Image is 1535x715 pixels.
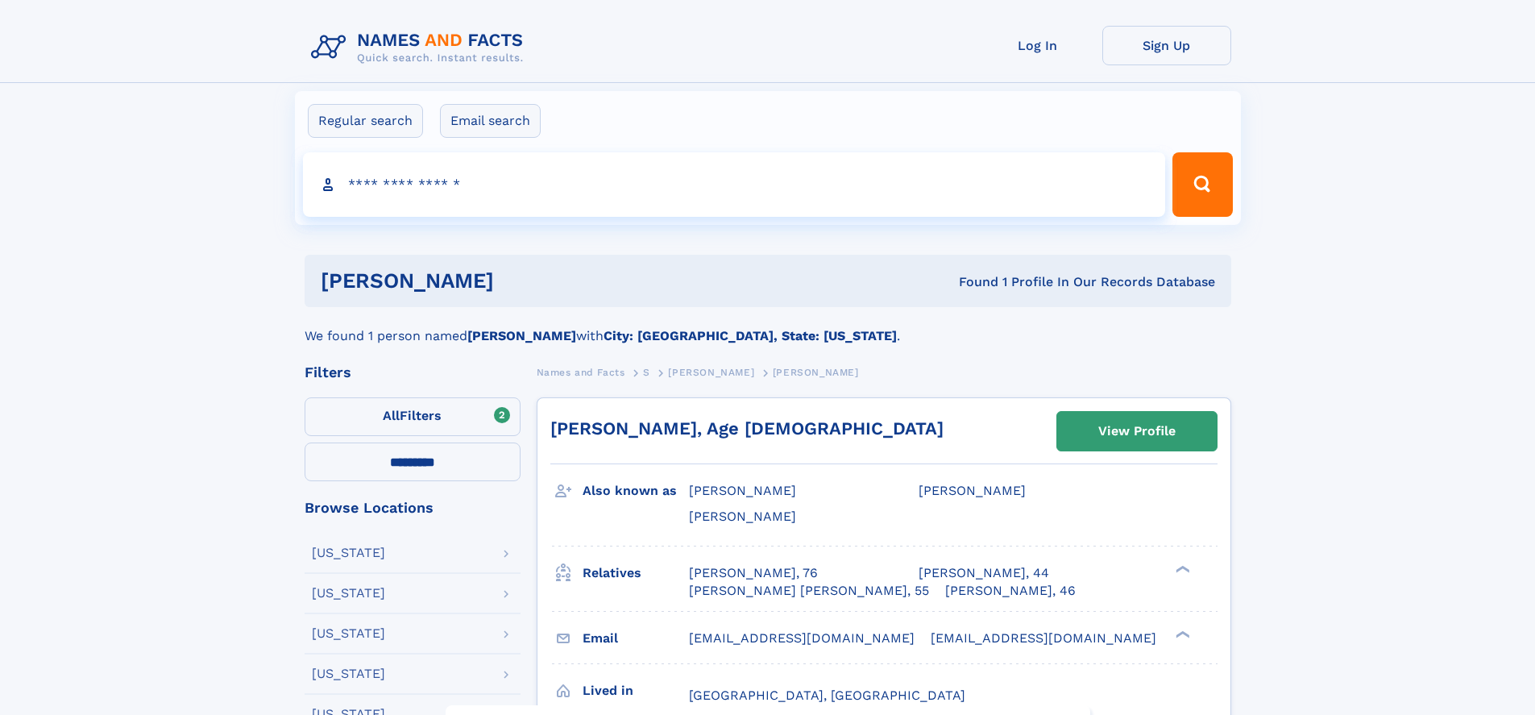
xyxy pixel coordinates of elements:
div: [US_STATE] [312,547,385,559]
span: [EMAIL_ADDRESS][DOMAIN_NAME] [931,630,1156,646]
span: [GEOGRAPHIC_DATA], [GEOGRAPHIC_DATA] [689,688,965,703]
h3: Lived in [583,677,689,705]
div: ❯ [1172,629,1191,639]
a: [PERSON_NAME] [668,362,754,382]
a: Sign Up [1102,26,1231,65]
h3: Relatives [583,559,689,587]
label: Regular search [308,104,423,138]
div: [US_STATE] [312,667,385,680]
b: [PERSON_NAME] [467,328,576,343]
span: [PERSON_NAME] [919,483,1026,498]
span: [PERSON_NAME] [668,367,754,378]
h1: [PERSON_NAME] [321,271,727,291]
h3: Also known as [583,477,689,505]
b: City: [GEOGRAPHIC_DATA], State: [US_STATE] [604,328,897,343]
input: search input [303,152,1166,217]
label: Filters [305,397,521,436]
a: [PERSON_NAME], 46 [945,582,1076,600]
label: Email search [440,104,541,138]
a: View Profile [1057,412,1217,451]
a: Names and Facts [537,362,625,382]
a: [PERSON_NAME], 76 [689,564,818,582]
div: We found 1 person named with . [305,307,1231,346]
img: Logo Names and Facts [305,26,537,69]
a: [PERSON_NAME] [PERSON_NAME], 55 [689,582,929,600]
button: Search Button [1172,152,1232,217]
span: [PERSON_NAME] [689,483,796,498]
a: Log In [973,26,1102,65]
div: View Profile [1098,413,1176,450]
a: [PERSON_NAME], 44 [919,564,1049,582]
div: Found 1 Profile In Our Records Database [726,273,1215,291]
div: Filters [305,365,521,380]
span: [EMAIL_ADDRESS][DOMAIN_NAME] [689,630,915,646]
span: [PERSON_NAME] [773,367,859,378]
span: All [383,408,400,423]
span: S [643,367,650,378]
span: [PERSON_NAME] [689,509,796,524]
div: [US_STATE] [312,587,385,600]
a: S [643,362,650,382]
div: ❯ [1172,563,1191,574]
a: [PERSON_NAME], Age [DEMOGRAPHIC_DATA] [550,418,944,439]
div: Browse Locations [305,501,521,515]
div: [US_STATE] [312,627,385,640]
h3: Email [583,625,689,652]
